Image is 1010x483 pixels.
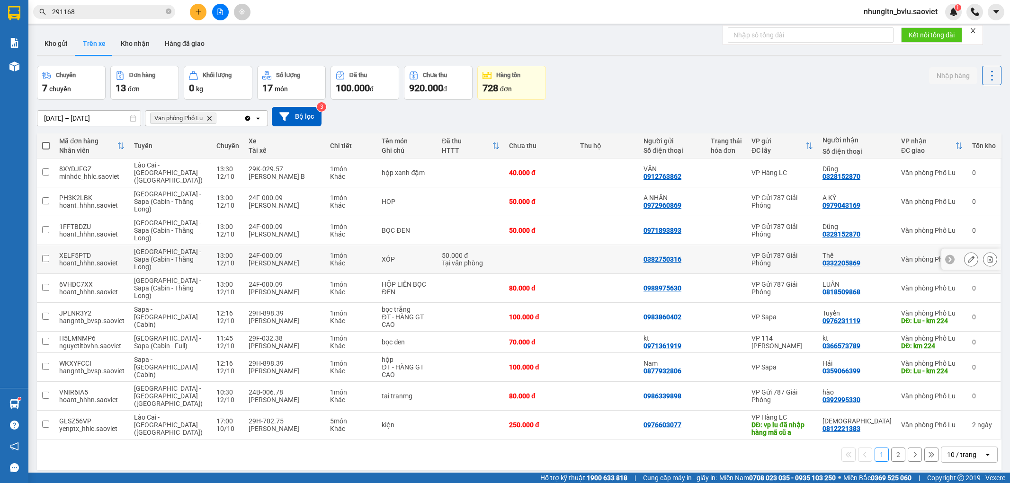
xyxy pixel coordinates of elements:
[134,248,201,271] span: [GEOGRAPHIC_DATA] - Sapa (Cabin - Thăng Long)
[955,4,961,11] sup: 1
[134,219,201,242] span: [GEOGRAPHIC_DATA] - Sapa (Cabin - Thăng Long)
[330,259,372,267] div: Khác
[216,317,239,325] div: 12/10
[330,360,372,367] div: 1 món
[10,463,19,472] span: message
[330,252,372,259] div: 1 món
[330,309,372,317] div: 1 món
[330,165,372,173] div: 1 món
[644,194,701,202] div: A NHÂN
[166,9,171,14] span: close-circle
[134,161,203,184] span: Lào Cai - [GEOGRAPHIC_DATA] ([GEOGRAPHIC_DATA])
[822,281,892,288] div: LUÂN
[509,284,571,292] div: 80.000 đ
[10,442,19,451] span: notification
[59,425,125,432] div: yenptx_hhlc.saoviet
[751,281,813,296] div: VP Gửi 787 Giải Phóng
[330,202,372,209] div: Khác
[216,173,239,180] div: 12/10
[901,317,963,325] div: DĐ: Lu - km 224
[382,255,432,263] div: XỐP
[711,147,742,154] div: hóa đơn
[249,288,321,296] div: [PERSON_NAME]
[751,388,813,404] div: VP Gửi 787 Giải Phóng
[822,367,860,375] div: 0359066399
[988,4,1004,20] button: caret-down
[330,417,372,425] div: 5 món
[644,227,681,234] div: 0971893893
[75,32,113,55] button: Trên xe
[249,165,321,173] div: 29K-029.57
[331,66,399,100] button: Đã thu100.000đ
[964,252,978,266] div: Sửa đơn hàng
[949,8,958,16] img: icon-new-feature
[822,334,892,342] div: kt
[9,399,19,409] img: warehouse-icon
[751,252,813,267] div: VP Gửi 787 Giải Phóng
[330,281,372,288] div: 1 món
[382,363,432,378] div: ĐT - HÀNG GT CAO
[39,9,46,15] span: search
[443,85,447,93] span: đ
[249,334,321,342] div: 29F-032.38
[59,223,125,230] div: 1FFTBDZU
[423,72,447,79] div: Chưa thu
[929,67,977,84] button: Nhập hàng
[644,202,681,209] div: 0972960869
[249,281,321,288] div: 24F-000.09
[59,388,125,396] div: VNIR6IA5
[749,474,836,482] strong: 0708 023 035 - 0935 103 250
[59,367,125,375] div: hangntb_bvsp.saoviet
[442,259,500,267] div: Tại văn phòng
[509,142,571,149] div: Chưa thu
[206,115,212,121] svg: Delete
[856,6,945,18] span: nhungltn_bvlu.saoviet
[54,133,129,158] th: Toggle SortBy
[822,425,860,432] div: 0812221383
[972,363,996,371] div: 0
[382,392,432,400] div: tai tranmg
[382,356,432,363] div: hộp
[719,473,836,483] span: Miền Nam
[317,102,326,112] sup: 3
[509,421,571,429] div: 250.000 đ
[644,392,681,400] div: 0986339898
[216,281,239,288] div: 13:00
[992,8,1001,16] span: caret-down
[59,147,117,154] div: Nhân viên
[330,142,372,149] div: Chi tiết
[113,32,157,55] button: Kho nhận
[751,413,813,421] div: VP Hàng LC
[822,309,892,317] div: Tuyển
[635,473,636,483] span: |
[216,334,239,342] div: 11:45
[822,388,892,396] div: hào
[822,252,892,259] div: Thế
[166,8,171,17] span: close-circle
[216,417,239,425] div: 17:00
[59,281,125,288] div: 6VHDC7XX
[822,259,860,267] div: 0332205869
[330,334,372,342] div: 1 món
[196,85,203,93] span: kg
[10,421,19,430] span: question-circle
[644,255,681,263] div: 0382750316
[509,169,571,176] div: 40.000 đ
[901,137,955,145] div: VP nhận
[212,4,229,20] button: file-add
[843,473,912,483] span: Miền Bắc
[249,230,321,238] div: [PERSON_NAME]
[216,165,239,173] div: 13:30
[216,309,239,317] div: 12:16
[195,9,202,15] span: plus
[901,255,963,263] div: Văn phòng Phố Lu
[116,82,126,94] span: 13
[901,198,963,205] div: Văn phòng Phố Lu
[330,288,372,296] div: Khác
[382,338,432,346] div: bọc đen
[330,194,372,202] div: 1 món
[128,85,140,93] span: đơn
[330,317,372,325] div: Khác
[239,9,245,15] span: aim
[134,356,198,378] span: Sapa - [GEOGRAPHIC_DATA] (Cabin)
